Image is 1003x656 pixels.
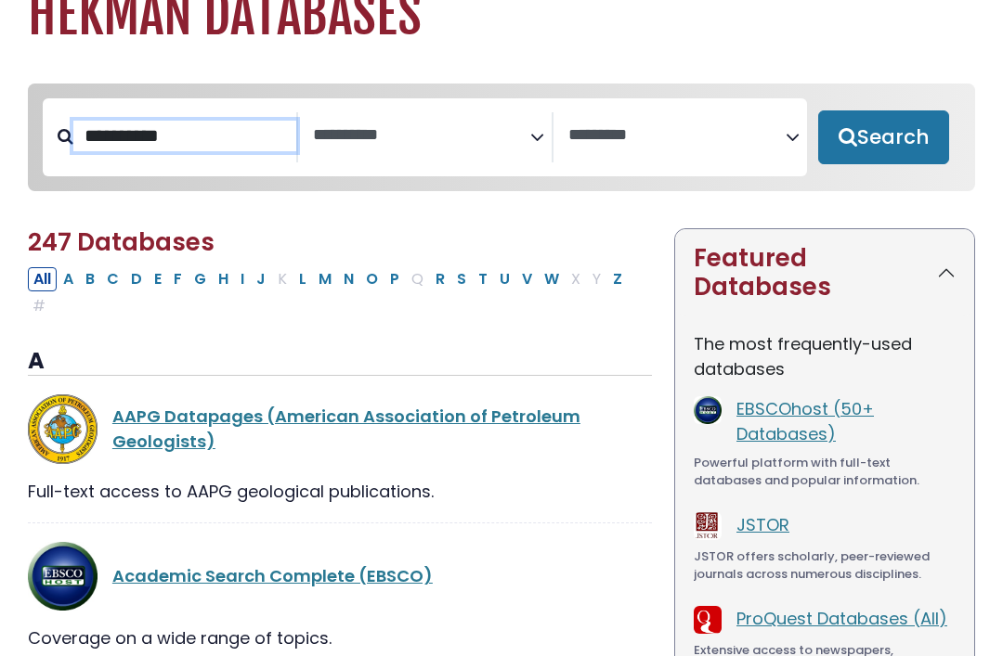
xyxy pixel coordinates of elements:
button: Filter Results D [125,267,148,291]
nav: Search filters [28,84,975,191]
button: Filter Results U [494,267,515,291]
button: Featured Databases [675,229,974,316]
div: Coverage on a wide range of topics. [28,625,652,650]
button: Filter Results O [360,267,384,291]
h3: A [28,348,652,376]
button: Filter Results F [168,267,188,291]
button: Filter Results W [539,267,565,291]
button: Filter Results C [101,267,124,291]
textarea: Search [313,126,530,146]
button: Filter Results E [149,267,167,291]
textarea: Search [568,126,786,146]
button: Filter Results Z [607,267,628,291]
p: The most frequently-used databases [694,331,956,381]
a: Academic Search Complete (EBSCO) [112,564,433,587]
button: All [28,267,57,291]
span: 247 Databases [28,225,215,259]
button: Filter Results R [430,267,450,291]
a: ProQuest Databases (All) [736,607,947,630]
div: Alpha-list to filter by first letter of database name [28,266,630,316]
a: AAPG Datapages (American Association of Petroleum Geologists) [112,405,580,453]
button: Filter Results A [58,267,79,291]
button: Filter Results J [251,267,271,291]
div: Powerful platform with full-text databases and popular information. [694,454,956,490]
a: EBSCOhost (50+ Databases) [736,397,874,445]
button: Filter Results G [189,267,212,291]
div: JSTOR offers scholarly, peer-reviewed journals across numerous disciplines. [694,547,956,584]
button: Filter Results B [80,267,100,291]
button: Filter Results T [473,267,493,291]
button: Filter Results V [516,267,538,291]
button: Filter Results P [384,267,405,291]
button: Filter Results I [235,267,250,291]
button: Filter Results M [313,267,337,291]
div: Full-text access to AAPG geological publications. [28,479,652,504]
input: Search database by title or keyword [73,121,296,151]
button: Filter Results N [338,267,359,291]
button: Filter Results S [451,267,472,291]
a: JSTOR [736,513,789,536]
button: Filter Results H [213,267,234,291]
button: Filter Results L [293,267,312,291]
button: Submit for Search Results [818,110,949,164]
